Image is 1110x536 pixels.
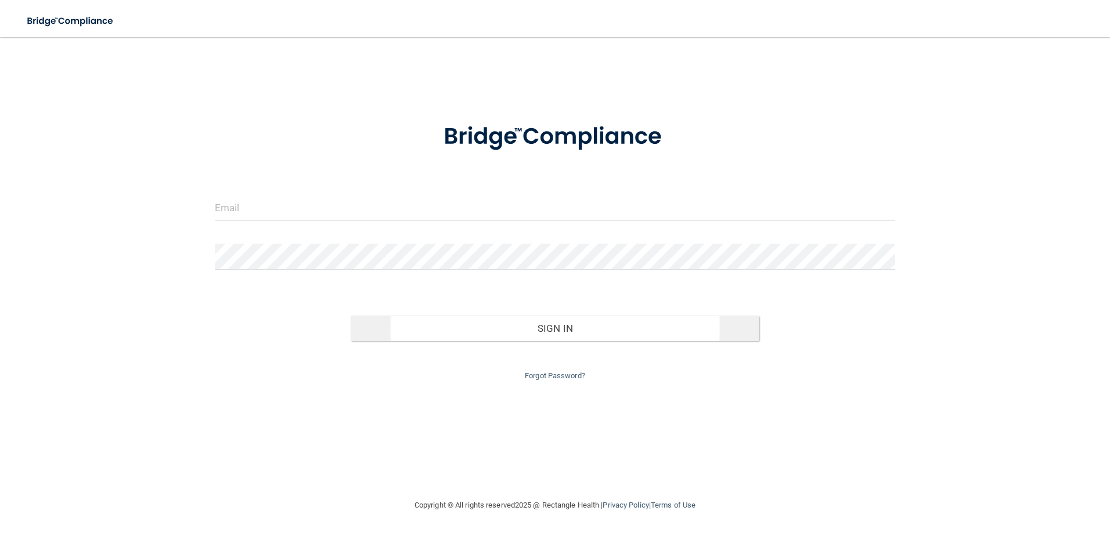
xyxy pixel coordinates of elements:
[343,487,767,524] div: Copyright © All rights reserved 2025 @ Rectangle Health | |
[17,9,124,33] img: bridge_compliance_login_screen.278c3ca4.svg
[525,371,585,380] a: Forgot Password?
[420,107,690,167] img: bridge_compliance_login_screen.278c3ca4.svg
[351,316,759,341] button: Sign In
[651,501,695,509] a: Terms of Use
[603,501,648,509] a: Privacy Policy
[215,195,896,221] input: Email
